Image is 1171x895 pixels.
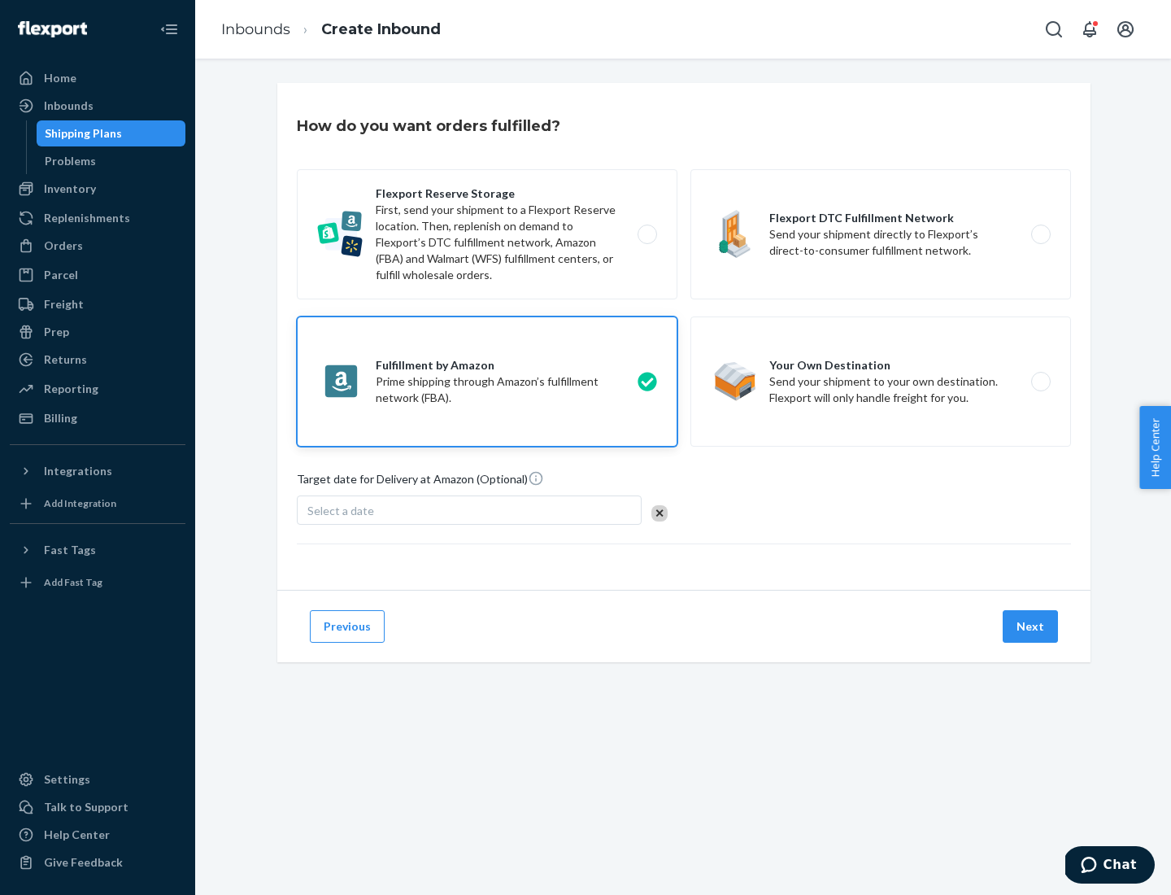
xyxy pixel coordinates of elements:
h3: How do you want orders fulfilled? [297,116,560,137]
div: Give Feedback [44,854,123,871]
button: Fast Tags [10,537,185,563]
a: Reporting [10,376,185,402]
div: Replenishments [44,210,130,226]
a: Orders [10,233,185,259]
span: Select a date [307,504,374,517]
div: Help Center [44,827,110,843]
div: Freight [44,296,84,312]
div: Parcel [44,267,78,283]
div: Returns [44,351,87,368]
a: Prep [10,319,185,345]
img: Flexport logo [18,21,87,37]
div: Problems [45,153,96,169]
ol: breadcrumbs [208,6,454,54]
button: Integrations [10,458,185,484]
div: Reporting [44,381,98,397]
div: Add Fast Tag [44,575,102,589]
a: Shipping Plans [37,120,186,146]
button: Help Center [1139,406,1171,489]
a: Parcel [10,262,185,288]
button: Open account menu [1109,13,1142,46]
div: Prep [44,324,69,340]
div: Add Integration [44,496,116,510]
a: Returns [10,347,185,373]
div: Inventory [44,181,96,197]
iframe: Opens a widget where you can chat to one of our agents [1065,846,1155,887]
a: Replenishments [10,205,185,231]
a: Inbounds [221,20,290,38]
div: Billing [44,410,77,426]
button: Open Search Box [1038,13,1070,46]
a: Freight [10,291,185,317]
button: Give Feedback [10,849,185,875]
a: Settings [10,766,185,792]
a: Add Fast Tag [10,570,185,596]
button: Open notifications [1073,13,1106,46]
a: Problems [37,148,186,174]
div: Talk to Support [44,799,128,815]
div: Home [44,70,76,86]
span: Target date for Delivery at Amazon (Optional) [297,470,544,494]
button: Next [1003,610,1058,643]
button: Close Navigation [153,13,185,46]
div: Integrations [44,463,112,479]
div: Settings [44,771,90,788]
button: Previous [310,610,385,643]
div: Fast Tags [44,542,96,558]
a: Inbounds [10,93,185,119]
a: Add Integration [10,491,185,517]
a: Create Inbound [321,20,441,38]
a: Inventory [10,176,185,202]
div: Inbounds [44,98,94,114]
a: Home [10,65,185,91]
a: Help Center [10,822,185,848]
div: Shipping Plans [45,125,122,142]
div: Orders [44,238,83,254]
a: Billing [10,405,185,431]
button: Talk to Support [10,794,185,820]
